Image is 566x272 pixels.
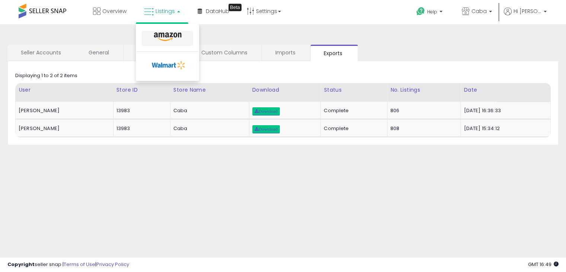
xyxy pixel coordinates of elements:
a: Help [410,1,450,24]
a: Download [252,107,280,116]
span: 2025-08-14 16:49 GMT [528,261,559,268]
a: Hi [PERSON_NAME] [504,7,547,24]
div: Store ID [116,86,167,94]
strong: Copyright [7,261,35,268]
span: Download [255,109,278,114]
div: Status [324,86,384,94]
a: Privacy Policy [96,261,129,268]
span: Listings [156,7,175,15]
a: Imports [262,45,309,60]
span: DataHub [206,7,229,15]
div: 13983 [116,107,164,114]
div: User [19,86,110,94]
div: [PERSON_NAME] [19,107,108,114]
a: Terms of Use [64,261,95,268]
a: Seller Accounts [7,45,74,60]
div: 808 [390,125,455,132]
a: Download [252,125,280,133]
div: Complete [324,125,381,132]
div: [DATE] 15:34:12 [464,125,545,132]
div: Download [252,86,318,94]
div: No. Listings [390,86,457,94]
div: [PERSON_NAME] [19,125,108,132]
span: Help [427,9,437,15]
a: Custom Columns [188,45,261,60]
a: Exports [310,45,358,61]
a: General [75,45,122,60]
a: Manage Users [124,45,187,60]
div: seller snap | | [7,261,129,268]
div: Complete [324,107,381,114]
div: 13983 [116,125,164,132]
div: Caba [173,125,243,132]
span: Download [255,127,278,132]
div: [DATE] 16:36:33 [464,107,545,114]
span: Overview [102,7,127,15]
div: Date [464,86,547,94]
span: Hi [PERSON_NAME] [514,7,541,15]
i: Get Help [416,7,425,16]
div: 806 [390,107,455,114]
div: Displaying 1 to 2 of 2 items [15,72,77,79]
div: Store Name [173,86,246,94]
div: Tooltip anchor [228,4,242,11]
span: Caba [471,7,487,15]
div: Caba [173,107,243,114]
